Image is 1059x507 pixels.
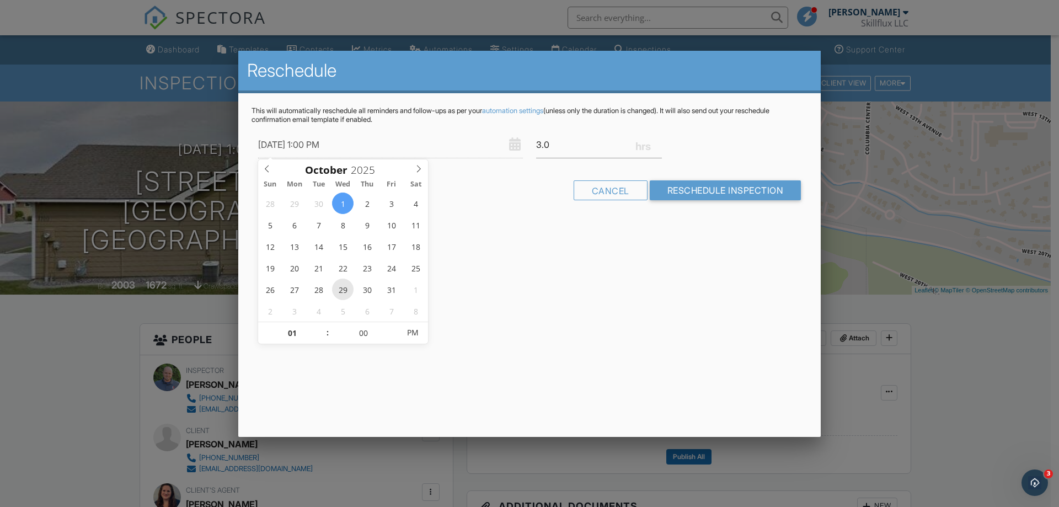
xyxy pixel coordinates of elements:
[308,300,329,322] span: November 4, 2025
[284,193,305,214] span: September 29, 2025
[482,106,543,115] a: automation settings
[405,193,426,214] span: October 4, 2025
[284,300,305,322] span: November 3, 2025
[282,181,307,188] span: Mon
[381,193,402,214] span: October 3, 2025
[247,60,812,82] h2: Reschedule
[355,181,379,188] span: Thu
[284,257,305,279] span: October 20, 2025
[405,279,426,300] span: November 1, 2025
[356,193,378,214] span: October 2, 2025
[305,165,347,175] span: Scroll to increment
[332,193,354,214] span: October 1, 2025
[356,257,378,279] span: October 23, 2025
[332,279,354,300] span: October 29, 2025
[308,193,329,214] span: September 30, 2025
[574,180,648,200] div: Cancel
[259,279,281,300] span: October 26, 2025
[404,181,428,188] span: Sat
[1044,469,1053,478] span: 3
[381,236,402,257] span: October 17, 2025
[308,279,329,300] span: October 28, 2025
[331,181,355,188] span: Wed
[284,214,305,236] span: October 6, 2025
[326,322,329,344] span: :
[356,214,378,236] span: October 9, 2025
[381,257,402,279] span: October 24, 2025
[252,106,807,124] p: This will automatically reschedule all reminders and follow-ups as per your (unless only the dura...
[397,322,427,344] span: Click to toggle
[356,279,378,300] span: October 30, 2025
[329,322,397,344] input: Scroll to increment
[258,322,326,344] input: Scroll to increment
[332,236,354,257] span: October 15, 2025
[259,214,281,236] span: October 5, 2025
[259,257,281,279] span: October 19, 2025
[259,193,281,214] span: September 28, 2025
[405,257,426,279] span: October 25, 2025
[308,236,329,257] span: October 14, 2025
[405,214,426,236] span: October 11, 2025
[332,257,354,279] span: October 22, 2025
[405,300,426,322] span: November 8, 2025
[284,236,305,257] span: October 13, 2025
[308,214,329,236] span: October 7, 2025
[332,214,354,236] span: October 8, 2025
[356,236,378,257] span: October 16, 2025
[1021,469,1048,496] iframe: Intercom live chat
[650,180,801,200] input: Reschedule Inspection
[347,163,384,177] input: Scroll to increment
[405,236,426,257] span: October 18, 2025
[259,300,281,322] span: November 2, 2025
[332,300,354,322] span: November 5, 2025
[379,181,404,188] span: Fri
[381,300,402,322] span: November 7, 2025
[307,181,331,188] span: Tue
[381,279,402,300] span: October 31, 2025
[381,214,402,236] span: October 10, 2025
[308,257,329,279] span: October 21, 2025
[259,236,281,257] span: October 12, 2025
[258,181,282,188] span: Sun
[356,300,378,322] span: November 6, 2025
[284,279,305,300] span: October 27, 2025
